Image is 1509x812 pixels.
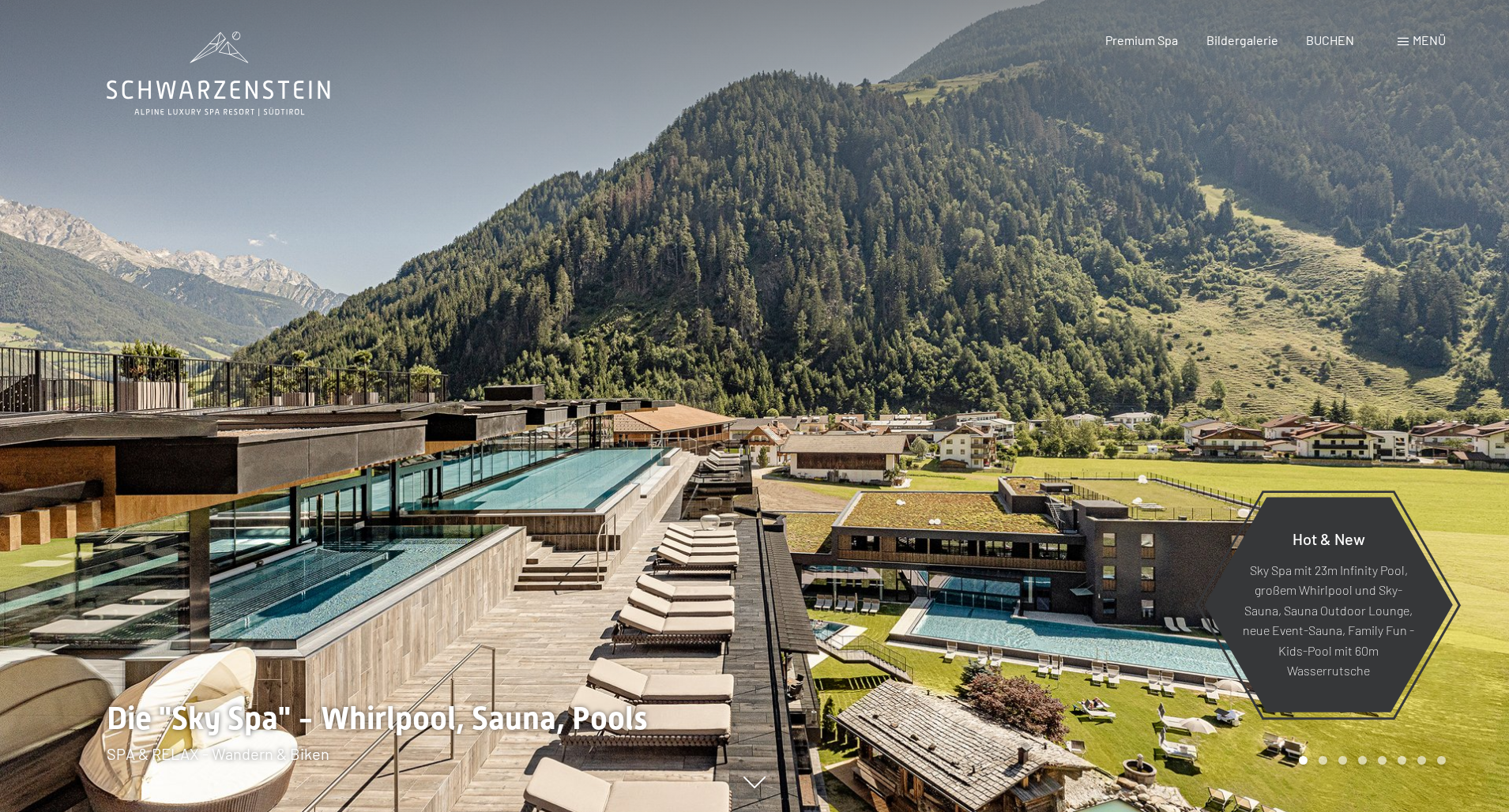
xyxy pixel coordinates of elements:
div: Carousel Page 2 [1319,756,1327,765]
div: Carousel Page 5 [1378,756,1387,765]
div: Carousel Page 6 [1398,756,1406,765]
div: Carousel Page 8 [1437,756,1446,765]
div: Carousel Page 1 (Current Slide) [1299,756,1308,765]
div: Carousel Page 3 [1338,756,1347,765]
a: Hot & New Sky Spa mit 23m Infinity Pool, großem Whirlpool und Sky-Sauna, Sauna Outdoor Lounge, ne... [1203,496,1454,713]
a: Bildergalerie [1206,32,1278,47]
span: Hot & New [1293,528,1365,547]
div: Carousel Page 4 [1358,756,1367,765]
div: Carousel Page 7 [1417,756,1426,765]
a: Premium Spa [1105,32,1178,47]
span: Menü [1413,32,1446,47]
div: Carousel Pagination [1293,756,1446,765]
a: BUCHEN [1306,32,1354,47]
p: Sky Spa mit 23m Infinity Pool, großem Whirlpool und Sky-Sauna, Sauna Outdoor Lounge, neue Event-S... [1243,559,1414,681]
